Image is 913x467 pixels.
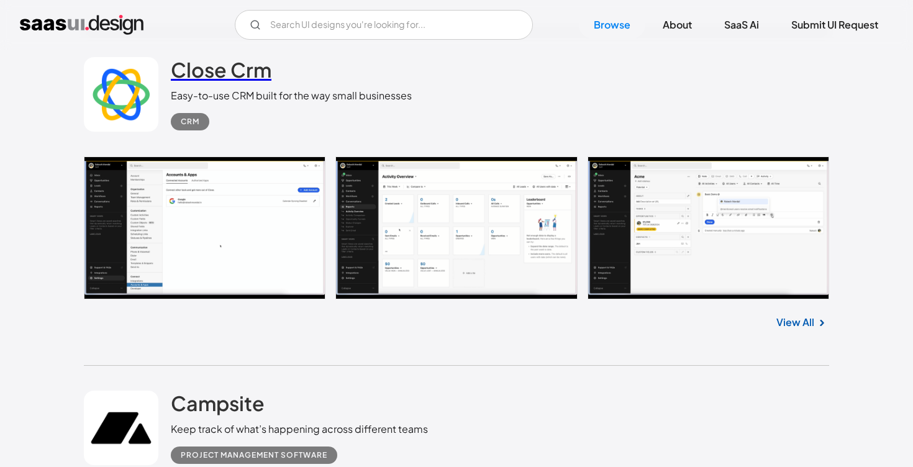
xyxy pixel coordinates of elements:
div: Project Management Software [181,448,327,463]
form: Email Form [235,10,533,40]
a: About [648,11,707,39]
a: home [20,15,143,35]
div: Keep track of what’s happening across different teams [171,422,428,437]
div: Easy-to-use CRM built for the way small businesses [171,88,412,103]
a: Browse [579,11,645,39]
a: Campsite [171,391,265,422]
h2: Close Crm [171,57,271,82]
h2: Campsite [171,391,265,415]
a: Submit UI Request [776,11,893,39]
input: Search UI designs you're looking for... [235,10,533,40]
a: Close Crm [171,57,271,88]
a: SaaS Ai [709,11,774,39]
a: View All [776,315,814,330]
div: CRM [181,114,199,129]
